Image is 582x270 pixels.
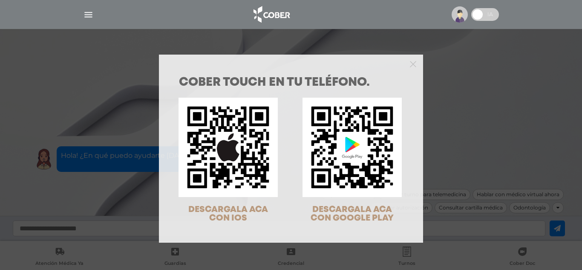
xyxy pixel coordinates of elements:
[188,206,268,222] span: DESCARGALA ACA CON IOS
[179,77,403,89] h1: COBER TOUCH en tu teléfono.
[410,60,416,67] button: Close
[303,98,402,197] img: qr-code
[311,206,394,222] span: DESCARGALA ACA CON GOOGLE PLAY
[179,98,278,197] img: qr-code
